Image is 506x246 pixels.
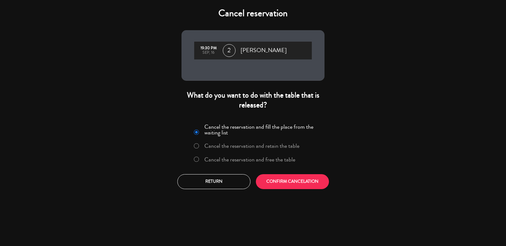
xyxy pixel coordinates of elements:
span: [PERSON_NAME] [241,46,287,55]
button: CONFIRM CANCELATION [256,174,329,189]
button: Return [177,174,250,189]
div: What do you want to do with the table that is released? [181,90,325,110]
div: 19:30 PM [197,46,220,51]
span: 2 [223,44,236,57]
label: Cancel the reservation and fill the place from the waiting list [204,124,321,135]
label: Cancel the reservation and retain the table [204,143,299,149]
h4: Cancel reservation [181,8,325,19]
div: Sep, 16 [197,51,220,55]
label: Cancel the reservation and free the table [204,157,295,162]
